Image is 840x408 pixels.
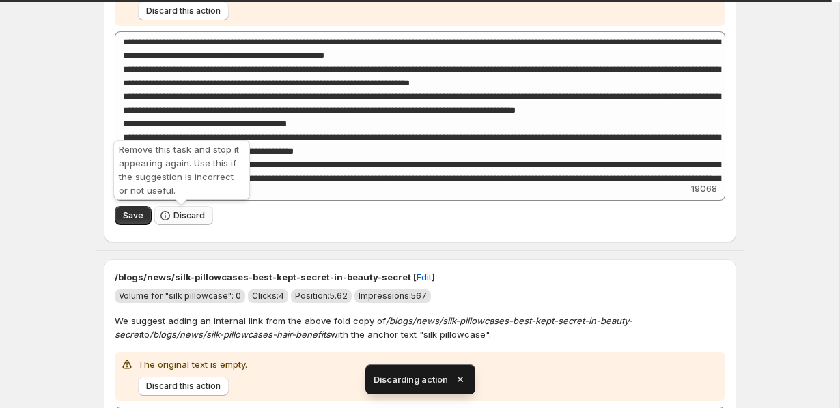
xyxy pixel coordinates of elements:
button: Save [115,206,152,225]
button: Discard [154,206,213,225]
button: Discard this action [138,377,229,396]
span: Volume for "silk pillowcase": 0 [119,291,241,301]
span: Save [123,210,143,221]
span: Discard this action [146,381,221,392]
button: Discard this action [138,1,229,20]
p: We suggest adding an internal link from the above fold copy of to with the anchor text "silk pill... [115,314,725,341]
span: Discard this action [146,5,221,16]
span: Discard [173,210,205,221]
em: /blogs/news/silk-pillowcases-best-kept-secret-in-beauty-secret [115,315,632,340]
span: Clicks: 4 [252,291,284,301]
span: Impressions: 567 [359,291,427,301]
span: Discarding action [374,373,448,386]
em: /blogs/news/silk-pillowcases-hair-benefits [150,329,331,340]
button: Edit [408,266,440,288]
span: Position: 5.62 [295,291,348,301]
p: The original text is empty. [138,358,247,371]
span: Edit [417,270,432,284]
p: /blogs/news/silk-pillowcases-best-kept-secret-in-beauty-secret [ ] [115,270,725,284]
